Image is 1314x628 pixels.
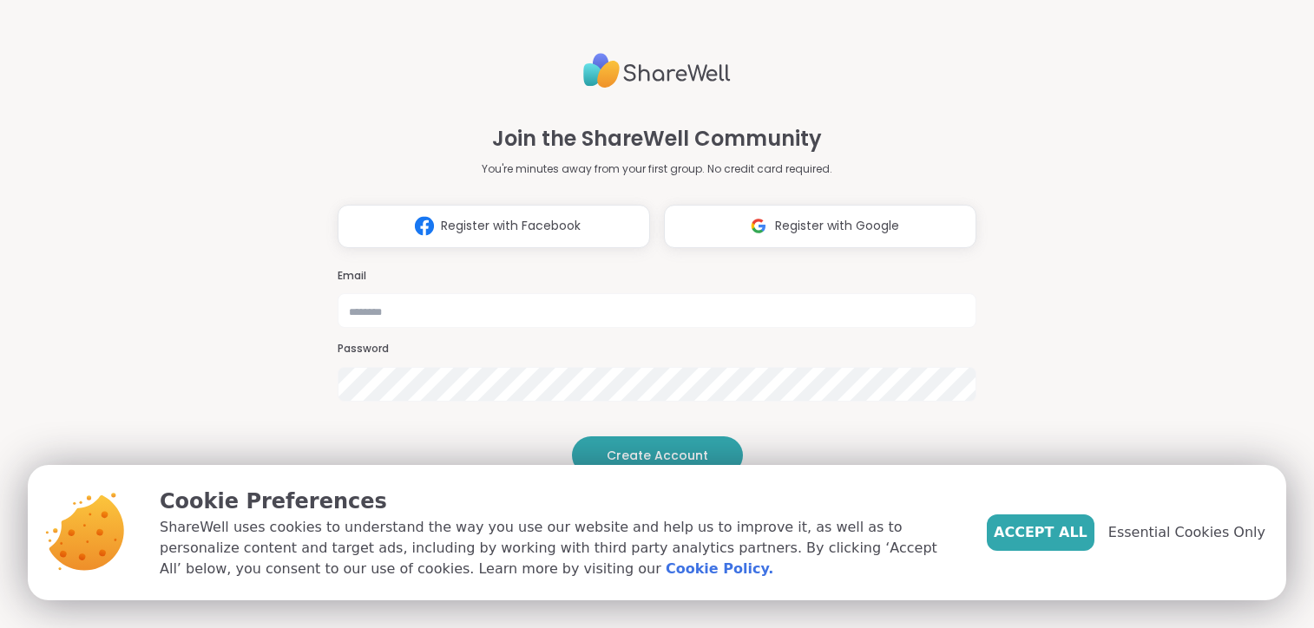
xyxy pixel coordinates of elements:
[338,342,976,357] h3: Password
[987,514,1094,551] button: Accept All
[666,559,773,579] a: Cookie Policy.
[583,46,731,95] img: ShareWell Logo
[607,447,708,464] span: Create Account
[664,205,976,248] button: Register with Google
[492,123,822,154] h1: Join the ShareWell Community
[742,210,775,242] img: ShareWell Logomark
[338,269,976,284] h3: Email
[572,436,743,474] button: Create Account
[338,205,650,248] button: Register with Facebook
[994,522,1087,543] span: Accept All
[408,210,441,242] img: ShareWell Logomark
[775,217,899,235] span: Register with Google
[482,161,832,177] p: You're minutes away from your first group. No credit card required.
[1108,522,1265,543] span: Essential Cookies Only
[441,217,581,235] span: Register with Facebook
[160,517,959,579] p: ShareWell uses cookies to understand the way you use our website and help us to improve it, as we...
[160,486,959,517] p: Cookie Preferences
